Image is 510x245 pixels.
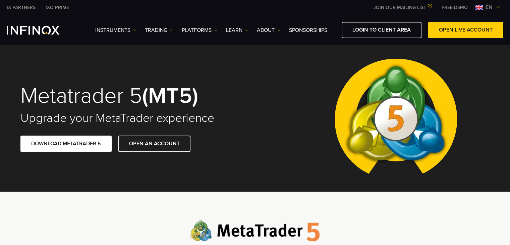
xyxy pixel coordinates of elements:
[41,4,74,11] a: INFINOX
[342,22,421,38] a: LOGIN TO CLIENT AREA
[142,83,198,109] strong: (MT5)
[95,26,136,34] a: Instruments
[145,26,173,34] a: TRADING
[118,136,190,152] a: OPEN AN ACCOUNT
[369,5,437,10] a: JOIN OUR MAILING LIST
[289,26,327,34] a: SPONSORSHIPS
[190,220,320,242] img: Meta Trader 5 logo
[2,4,41,11] a: INFINOX
[257,26,281,34] a: ABOUT
[20,136,112,152] a: DOWNLOAD METATRADER 5
[428,22,503,38] a: OPEN LIVE ACCOUNT
[182,26,218,34] a: PLATFORMS
[226,26,248,34] a: Learn
[437,4,473,11] a: INFINOX MENU
[7,26,75,35] a: INFINOX Logo
[483,3,495,11] span: en
[20,85,246,107] h1: Metatrader 5
[329,45,462,192] img: Meta Trader 5
[20,111,246,126] h2: Upgrade your MetaTrader experience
